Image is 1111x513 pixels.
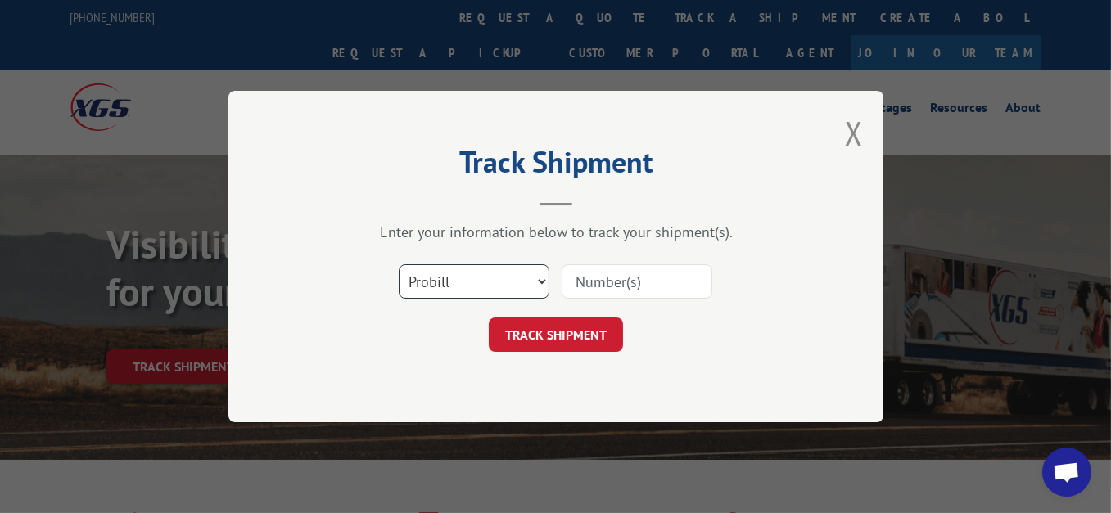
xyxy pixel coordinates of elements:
button: TRACK SHIPMENT [489,317,623,352]
div: Open chat [1042,448,1091,497]
div: Enter your information below to track your shipment(s). [310,223,802,241]
h2: Track Shipment [310,151,802,182]
input: Number(s) [562,264,712,299]
button: Close modal [845,111,863,155]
